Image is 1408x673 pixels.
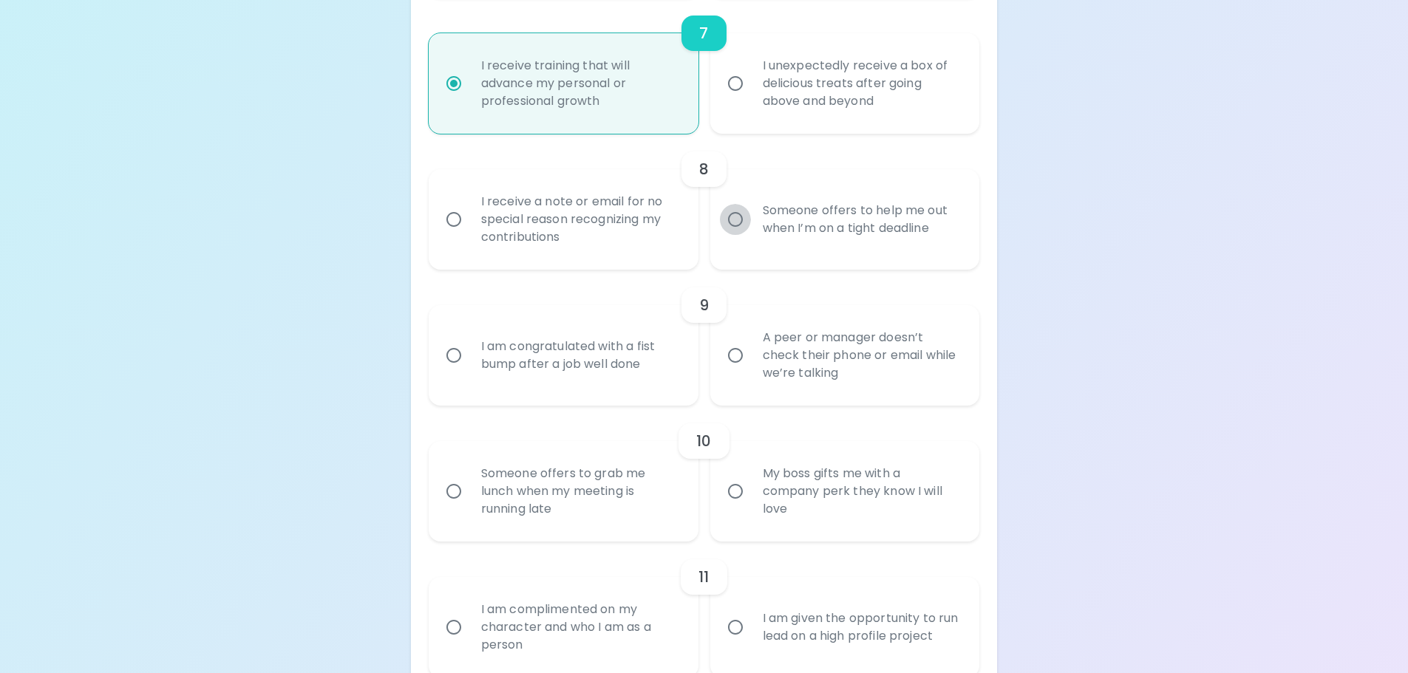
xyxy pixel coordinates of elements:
div: I receive a note or email for no special reason recognizing my contributions [469,175,690,264]
div: I am given the opportunity to run lead on a high profile project [751,592,972,663]
div: I unexpectedly receive a box of delicious treats after going above and beyond [751,39,972,128]
h6: 9 [699,293,709,317]
div: Someone offers to help me out when I’m on a tight deadline [751,184,972,255]
div: My boss gifts me with a company perk they know I will love [751,447,972,536]
h6: 11 [698,565,709,589]
h6: 7 [699,21,708,45]
div: I am complimented on my character and who I am as a person [469,583,690,672]
div: I am congratulated with a fist bump after a job well done [469,320,690,391]
h6: 10 [696,429,711,453]
div: choice-group-check [429,134,980,270]
div: Someone offers to grab me lunch when my meeting is running late [469,447,690,536]
div: choice-group-check [429,270,980,406]
div: A peer or manager doesn’t check their phone or email while we’re talking [751,311,972,400]
div: I receive training that will advance my personal or professional growth [469,39,690,128]
h6: 8 [699,157,709,181]
div: choice-group-check [429,406,980,542]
